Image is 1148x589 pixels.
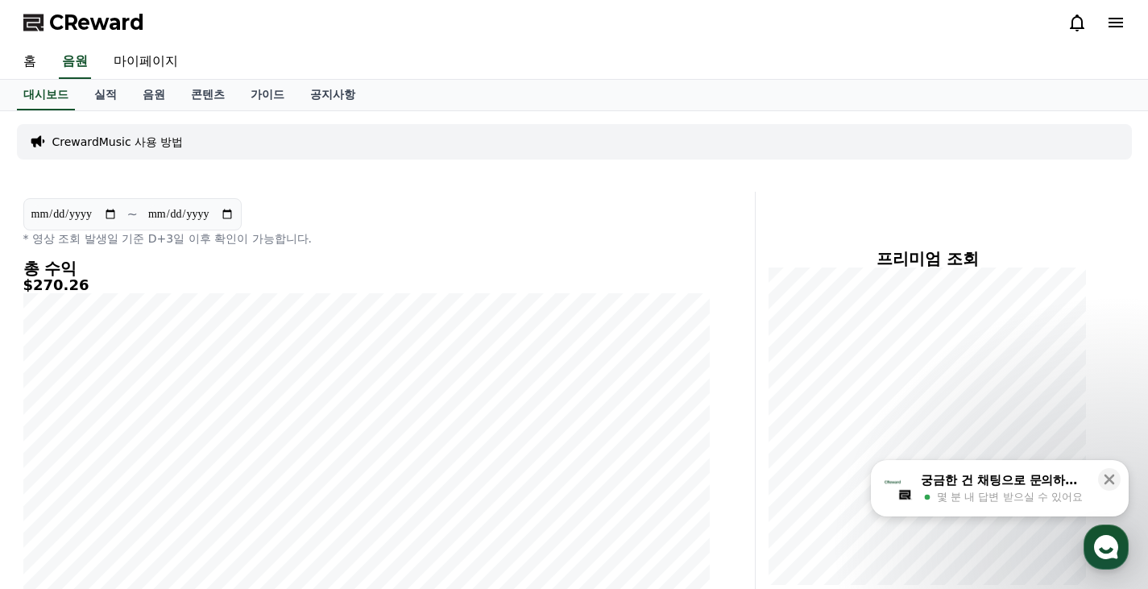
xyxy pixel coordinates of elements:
a: CrewardMusic 사용 방법 [52,134,184,150]
a: 가이드 [238,80,297,110]
a: 음원 [130,80,178,110]
h4: 프리미엄 조회 [769,250,1087,268]
p: * 영상 조회 발생일 기준 D+3일 이후 확인이 가능합니다. [23,230,710,247]
a: 대시보드 [17,80,75,110]
a: 홈 [10,45,49,79]
a: 실적 [81,80,130,110]
span: CReward [49,10,144,35]
a: 공지사항 [297,80,368,110]
a: 음원 [59,45,91,79]
h5: $270.26 [23,277,710,293]
h4: 총 수익 [23,259,710,277]
a: 콘텐츠 [178,80,238,110]
a: 마이페이지 [101,45,191,79]
p: ~ [127,205,138,224]
a: CReward [23,10,144,35]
